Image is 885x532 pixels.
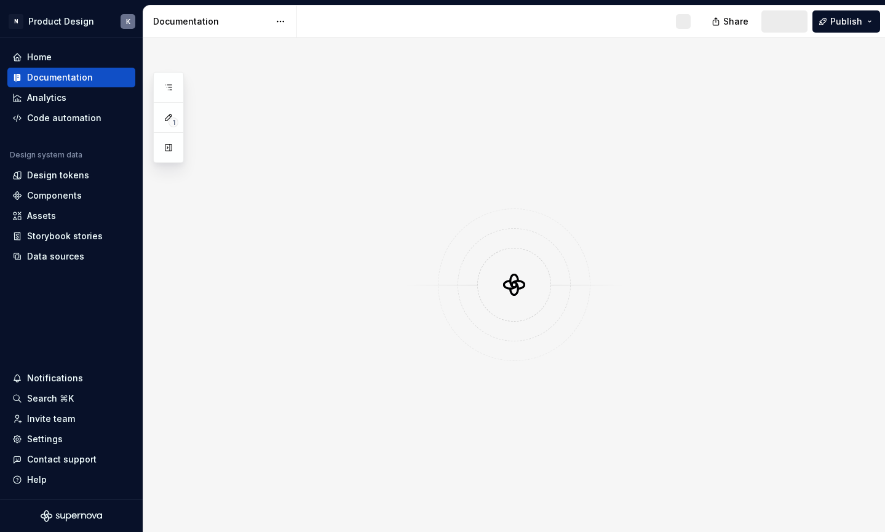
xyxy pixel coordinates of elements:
svg: Supernova Logo [41,510,102,522]
a: Components [7,186,135,205]
div: Documentation [153,15,269,28]
div: Home [27,51,52,63]
button: Search ⌘K [7,389,135,408]
div: Notifications [27,372,83,384]
div: Help [27,474,47,486]
div: Assets [27,210,56,222]
div: Contact support [27,453,97,466]
div: Code automation [27,112,101,124]
div: N [9,14,23,29]
a: Invite team [7,409,135,429]
span: Share [723,15,748,28]
div: Design tokens [27,169,89,181]
div: Design system data [10,150,82,160]
a: Data sources [7,247,135,266]
a: Settings [7,429,135,449]
div: K [126,17,130,26]
div: Search ⌘K [27,392,74,405]
div: Analytics [27,92,66,104]
a: Documentation [7,68,135,87]
div: Storybook stories [27,230,103,242]
button: Publish [812,10,880,33]
a: Design tokens [7,165,135,185]
button: Help [7,470,135,490]
a: Assets [7,206,135,226]
button: Share [705,10,756,33]
div: Data sources [27,250,84,263]
button: Notifications [7,368,135,388]
div: Documentation [27,71,93,84]
button: NProduct DesignK [2,8,140,34]
span: Publish [830,15,862,28]
a: Storybook stories [7,226,135,246]
a: Home [7,47,135,67]
a: Analytics [7,88,135,108]
div: Components [27,189,82,202]
span: 1 [169,117,178,127]
div: Settings [27,433,63,445]
button: Contact support [7,450,135,469]
a: Code automation [7,108,135,128]
div: Product Design [28,15,94,28]
div: Invite team [27,413,75,425]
